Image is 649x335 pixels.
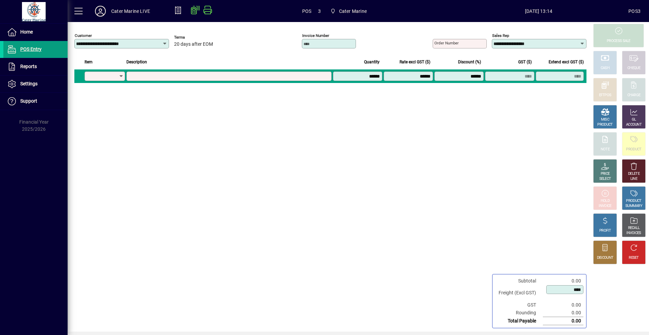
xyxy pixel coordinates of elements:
[495,285,543,301] td: Freight (Excl GST)
[549,58,584,66] span: Extend excl GST ($)
[20,81,38,86] span: Settings
[601,171,610,176] div: PRICE
[632,117,636,122] div: GL
[174,35,215,40] span: Terms
[626,147,641,152] div: PRODUCT
[543,309,583,317] td: 0.00
[599,228,611,233] div: PROFIT
[599,176,611,182] div: SELECT
[449,6,628,17] span: [DATE] 13:14
[302,6,312,17] span: POS
[126,58,147,66] span: Description
[626,122,642,127] div: ACCOUNT
[626,231,641,236] div: INVOICES
[601,147,609,152] div: NOTE
[543,317,583,325] td: 0.00
[20,64,37,69] span: Reports
[543,301,583,309] td: 0.00
[628,171,640,176] div: DELETE
[492,33,509,38] mat-label: Sales rep
[328,5,369,17] span: Cater Marine
[518,58,532,66] span: GST ($)
[174,42,213,47] span: 20 days after EOM
[607,39,630,44] div: PROCESS SALE
[364,58,380,66] span: Quantity
[601,198,609,204] div: HOLD
[3,24,68,41] a: Home
[400,58,430,66] span: Rate excl GST ($)
[627,66,640,71] div: CHEQUE
[597,255,613,260] div: DISCOUNT
[495,309,543,317] td: Rounding
[302,33,329,38] mat-label: Invoice number
[597,122,612,127] div: PRODUCT
[111,6,150,17] div: Cater Marine LIVE
[20,98,37,104] span: Support
[630,176,637,182] div: LINE
[90,5,111,17] button: Profile
[629,255,639,260] div: RESET
[627,93,641,98] div: CHARGE
[601,66,609,71] div: CASH
[543,277,583,285] td: 0.00
[628,226,640,231] div: RECALL
[20,29,33,35] span: Home
[339,6,367,17] span: Cater Marine
[20,46,42,52] span: POS Entry
[85,58,93,66] span: Item
[75,33,92,38] mat-label: Customer
[3,93,68,110] a: Support
[3,58,68,75] a: Reports
[599,204,611,209] div: INVOICE
[599,93,611,98] div: EFTPOS
[628,6,641,17] div: POS3
[458,58,481,66] span: Discount (%)
[601,117,609,122] div: MISC
[434,41,459,45] mat-label: Order number
[495,277,543,285] td: Subtotal
[318,6,321,17] span: 3
[495,317,543,325] td: Total Payable
[3,76,68,92] a: Settings
[626,198,641,204] div: PRODUCT
[625,204,642,209] div: SUMMARY
[495,301,543,309] td: GST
